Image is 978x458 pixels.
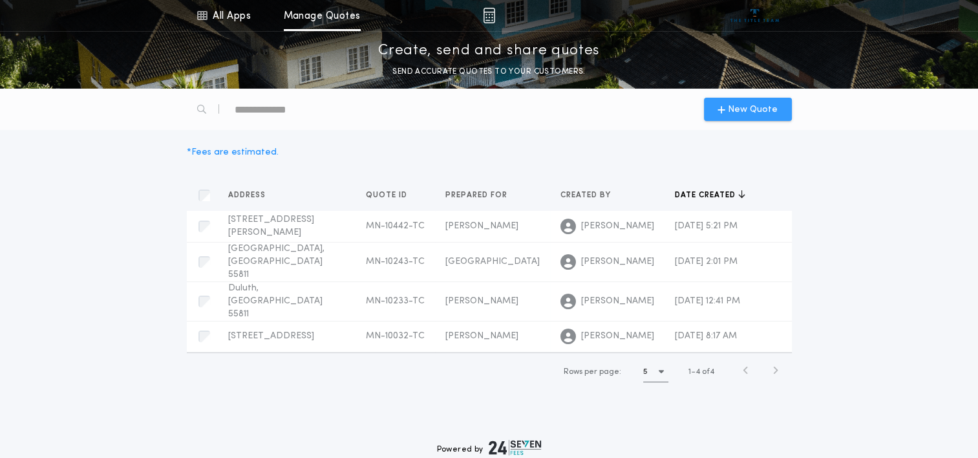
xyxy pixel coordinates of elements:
span: [GEOGRAPHIC_DATA] [445,257,540,267]
span: Date created [675,190,738,201]
img: logo [489,440,542,455]
span: Created by [560,190,613,201]
button: Address [228,189,275,202]
span: Quote ID [366,190,410,201]
span: Address [228,190,268,201]
button: Date created [675,189,745,202]
div: Powered by [437,440,542,455]
span: New Quote [728,103,778,116]
h1: 5 [643,365,648,378]
span: 1 [688,368,691,376]
span: MN-10243-TC [366,257,425,267]
div: * Fees are estimated. [187,146,279,159]
span: MN-10233-TC [366,296,425,306]
button: 5 [643,362,668,382]
span: [STREET_ADDRESS][PERSON_NAME] [228,215,314,237]
p: SEND ACCURATE QUOTES TO YOUR CUSTOMERS. [392,65,585,78]
span: [PERSON_NAME] [581,256,654,268]
button: Created by [560,189,621,202]
button: New Quote [704,98,792,121]
span: of 4 [702,366,714,378]
span: [PERSON_NAME] [581,330,654,343]
span: [GEOGRAPHIC_DATA], [GEOGRAPHIC_DATA] 55811 [228,244,324,279]
span: [DATE] 8:17 AM [675,331,737,341]
span: [PERSON_NAME] [581,220,654,233]
img: img [483,8,495,23]
span: Duluth, [GEOGRAPHIC_DATA] 55811 [228,283,323,319]
span: [PERSON_NAME] [445,296,518,306]
p: Create, send and share quotes [378,41,600,61]
span: MN-10032-TC [366,331,425,341]
span: [PERSON_NAME] [581,295,654,308]
img: vs-icon [730,9,779,22]
span: MN-10442-TC [366,221,425,231]
span: 4 [696,368,700,376]
span: [STREET_ADDRESS] [228,331,314,341]
span: Prepared for [445,190,510,201]
span: [PERSON_NAME] [445,221,518,231]
span: [PERSON_NAME] [445,331,518,341]
span: [DATE] 2:01 PM [675,257,738,267]
span: Rows per page: [564,368,621,376]
span: [DATE] 12:41 PM [675,296,740,306]
button: Quote ID [366,189,417,202]
span: [DATE] 5:21 PM [675,221,738,231]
